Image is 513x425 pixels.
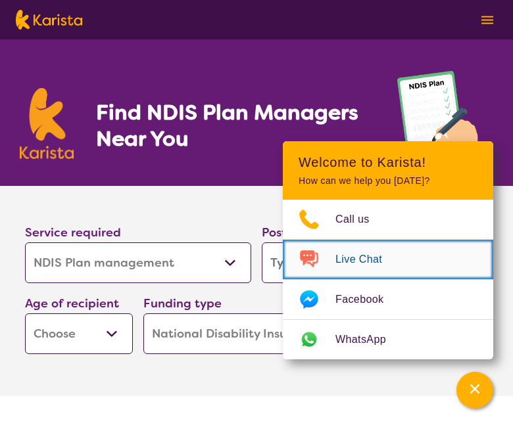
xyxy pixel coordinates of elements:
label: Postcode or Suburb [262,225,376,240]
img: Karista logo [16,10,82,30]
label: Service required [25,225,121,240]
span: Call us [335,210,385,229]
label: Age of recipient [25,296,119,311]
label: Funding type [143,296,222,311]
img: plan-management [397,71,493,186]
p: How can we help you [DATE]? [299,175,477,187]
span: Live Chat [335,250,398,269]
span: WhatsApp [335,330,402,349]
span: Facebook [335,290,399,309]
img: Karista logo [20,88,74,159]
div: Channel Menu [283,141,493,359]
h2: Welcome to Karista! [299,154,477,170]
button: Channel Menu [456,372,493,409]
input: Type [262,242,488,283]
h1: Find NDIS Plan Managers Near You [96,99,371,152]
img: menu [481,16,493,24]
a: Web link opens in a new tab. [283,320,493,359]
ul: Choose channel [283,200,493,359]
